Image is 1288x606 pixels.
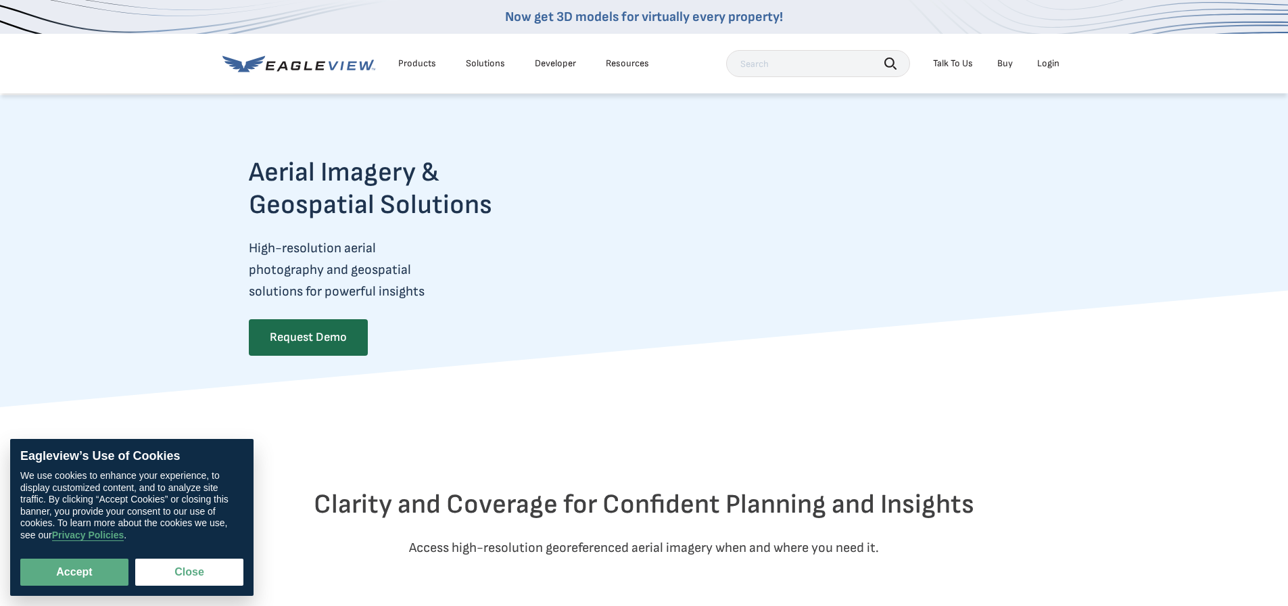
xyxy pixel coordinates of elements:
a: Buy [997,57,1013,70]
div: Products [398,57,436,70]
button: Accept [20,559,128,586]
a: Now get 3D models for virtually every property! [505,9,783,25]
p: Access high-resolution georeferenced aerial imagery when and where you need it. [249,537,1040,559]
div: We use cookies to enhance your experience, to display customized content, and to analyze site tra... [20,471,243,542]
a: Developer [535,57,576,70]
a: Privacy Policies [52,530,124,542]
input: Search [726,50,910,77]
div: Resources [606,57,649,70]
div: Login [1037,57,1059,70]
a: Request Demo [249,319,368,356]
button: Close [135,559,243,586]
div: Eagleview’s Use of Cookies [20,449,243,464]
div: Solutions [466,57,505,70]
h2: Aerial Imagery & Geospatial Solutions [249,156,545,221]
h2: Clarity and Coverage for Confident Planning and Insights [249,488,1040,521]
div: Talk To Us [933,57,973,70]
p: High-resolution aerial photography and geospatial solutions for powerful insights [249,237,545,302]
